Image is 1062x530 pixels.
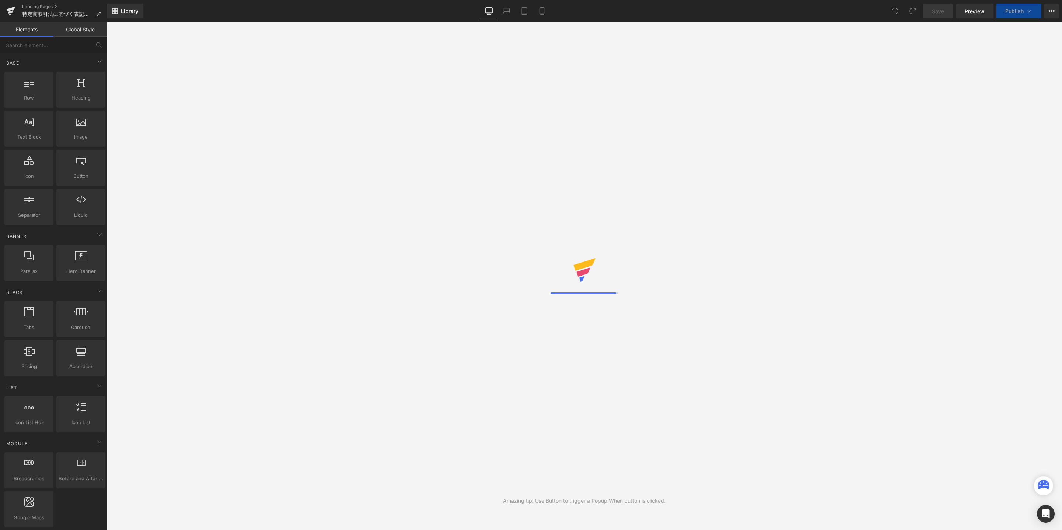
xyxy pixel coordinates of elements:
[22,4,107,10] a: Landing Pages
[1044,4,1059,18] button: More
[503,497,666,505] div: Amazing tip: Use Button to trigger a Popup When button is clicked.
[59,211,103,219] span: Liquid
[533,4,551,18] a: Mobile
[7,133,51,141] span: Text Block
[107,4,143,18] a: New Library
[59,363,103,370] span: Accordion
[22,11,93,17] span: 特定商取引法に基づく表記（返品など）
[7,514,51,522] span: Google Maps
[53,22,107,37] a: Global Style
[59,172,103,180] span: Button
[932,7,944,15] span: Save
[1037,505,1055,523] div: Open Intercom Messenger
[7,475,51,482] span: Breadcrumbs
[6,440,28,447] span: Module
[7,419,51,426] span: Icon List Hoz
[965,7,985,15] span: Preview
[516,4,533,18] a: Tablet
[6,384,18,391] span: List
[888,4,902,18] button: Undo
[121,8,138,14] span: Library
[498,4,516,18] a: Laptop
[7,323,51,331] span: Tabs
[480,4,498,18] a: Desktop
[59,94,103,102] span: Heading
[6,233,27,240] span: Banner
[59,133,103,141] span: Image
[905,4,920,18] button: Redo
[6,289,24,296] span: Stack
[7,267,51,275] span: Parallax
[59,419,103,426] span: Icon List
[7,211,51,219] span: Separator
[6,59,20,66] span: Base
[996,4,1041,18] button: Publish
[956,4,993,18] a: Preview
[7,363,51,370] span: Pricing
[1005,8,1024,14] span: Publish
[7,172,51,180] span: Icon
[59,323,103,331] span: Carousel
[59,267,103,275] span: Hero Banner
[59,475,103,482] span: Before and After Images
[7,94,51,102] span: Row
